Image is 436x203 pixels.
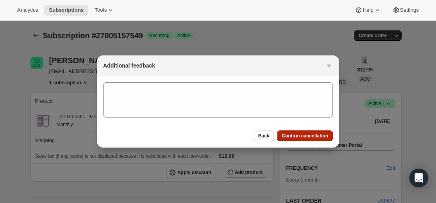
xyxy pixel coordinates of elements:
[282,133,328,139] span: Confirm cancellation
[254,130,274,141] button: Back
[13,5,43,16] button: Analytics
[350,5,386,16] button: Help
[400,7,419,13] span: Settings
[49,7,84,13] span: Subscriptions
[323,60,334,71] button: Close
[409,169,428,187] div: Open Intercom Messenger
[258,133,270,139] span: Back
[90,5,119,16] button: Tools
[363,7,373,13] span: Help
[44,5,88,16] button: Subscriptions
[277,130,333,141] button: Confirm cancellation
[388,5,423,16] button: Settings
[17,7,38,13] span: Analytics
[95,7,107,13] span: Tools
[103,62,155,69] h2: Additional feedback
